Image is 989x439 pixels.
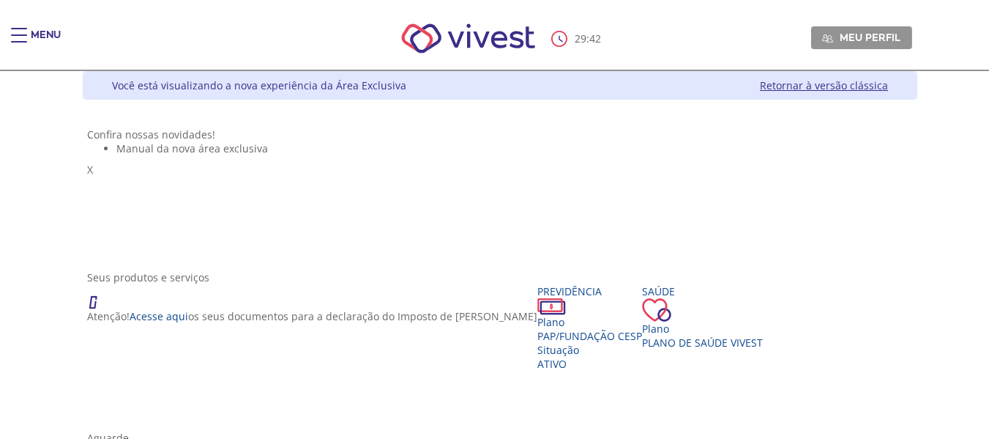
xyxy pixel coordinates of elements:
[87,284,112,309] img: ico_atencao.png
[130,309,188,323] a: Acesse aqui
[537,315,642,329] div: Plano
[537,357,567,371] span: Ativo
[537,329,642,343] span: PAP/Fundação CESP
[760,78,888,92] a: Retornar à versão clássica
[575,32,586,45] span: 29
[537,284,642,298] div: Previdência
[642,284,763,298] div: Saúde
[537,284,642,371] a: Previdência PlanoPAP/Fundação CESP SituaçãoAtivo
[31,28,61,57] div: Menu
[642,284,763,350] a: Saúde PlanoPlano de Saúde VIVEST
[87,309,537,323] p: Atenção! os seus documentos para a declaração do Imposto de [PERSON_NAME]
[112,78,406,92] div: Você está visualizando a nova experiência da Área Exclusiva
[537,343,642,357] div: Situação
[537,298,566,315] img: ico_dinheiro.png
[811,26,912,48] a: Meu perfil
[642,336,763,350] span: Plano de Saúde VIVEST
[116,141,268,155] span: Manual da nova área exclusiva
[87,128,913,141] div: Confira nossas novidades!
[87,163,93,177] span: X
[551,31,604,47] div: :
[642,298,671,322] img: ico_coracao.png
[642,322,763,336] div: Plano
[385,7,551,70] img: Vivest
[87,270,913,284] div: Seus produtos e serviços
[87,128,913,256] section: <span lang="pt-BR" dir="ltr">Visualizador do Conteúdo da Web</span> 1
[840,31,900,44] span: Meu perfil
[822,33,833,44] img: Meu perfil
[589,32,601,45] span: 42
